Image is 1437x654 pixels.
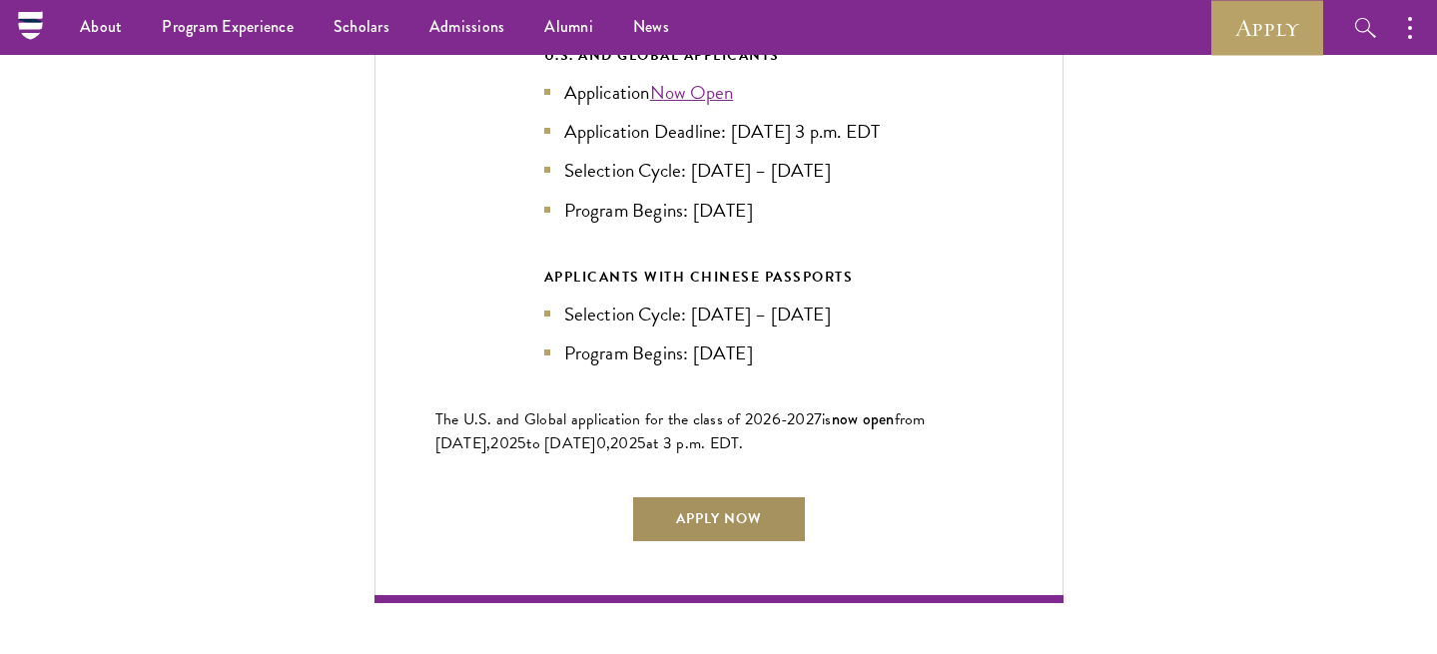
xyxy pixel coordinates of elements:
[544,338,894,367] li: Program Begins: [DATE]
[544,78,894,107] li: Application
[822,407,832,431] span: is
[781,407,814,431] span: -202
[606,431,610,455] span: ,
[631,495,807,543] a: Apply Now
[544,265,894,290] div: APPLICANTS WITH CHINESE PASSPORTS
[544,196,894,225] li: Program Begins: [DATE]
[544,300,894,328] li: Selection Cycle: [DATE] – [DATE]
[772,407,781,431] span: 6
[544,156,894,185] li: Selection Cycle: [DATE] – [DATE]
[435,407,772,431] span: The U.S. and Global application for the class of 202
[637,431,646,455] span: 5
[814,407,822,431] span: 7
[596,431,606,455] span: 0
[832,407,895,430] span: now open
[490,431,517,455] span: 202
[526,431,595,455] span: to [DATE]
[517,431,526,455] span: 5
[650,78,734,107] a: Now Open
[544,117,894,146] li: Application Deadline: [DATE] 3 p.m. EDT
[610,431,637,455] span: 202
[544,43,894,68] div: U.S. and Global Applicants
[435,407,926,455] span: from [DATE],
[646,431,744,455] span: at 3 p.m. EDT.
